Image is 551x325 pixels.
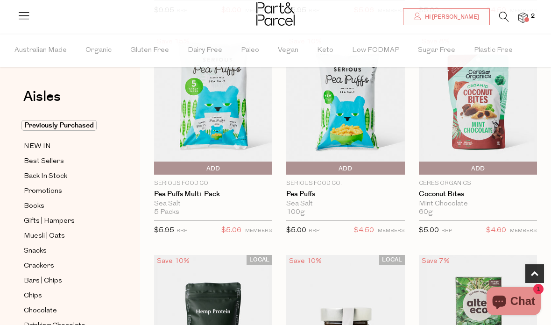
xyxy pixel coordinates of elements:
span: Paleo [241,34,259,67]
span: Back In Stock [24,171,67,182]
span: 5 Packs [154,208,179,217]
div: Save 10% [154,255,192,268]
a: 2 [518,13,528,22]
a: Previously Purchased [24,120,109,131]
a: Chocolate [24,305,109,317]
span: 2 [529,12,537,21]
a: Back In Stock [24,170,109,182]
span: Previously Purchased [21,120,97,131]
img: Pea Puffs [286,35,404,175]
span: $5.00 [286,227,306,234]
span: Snacks [24,246,47,257]
span: Promotions [24,186,62,197]
a: Aisles [23,90,61,113]
small: RRP [441,228,452,233]
span: Bars | Chips [24,276,62,287]
small: RRP [309,228,319,233]
span: LOCAL [379,255,405,265]
a: Coconut Bites [419,190,537,198]
a: Best Sellers [24,155,109,167]
p: Serious Food Co. [154,179,272,188]
span: NEW IN [24,141,51,152]
small: MEMBERS [245,228,272,233]
img: Part&Parcel [256,2,295,26]
inbox-online-store-chat: Shopify online store chat [484,287,544,318]
a: Snacks [24,245,109,257]
span: Chips [24,290,42,302]
span: $5.06 [221,225,241,237]
span: Plastic Free [474,34,513,67]
span: $4.60 [486,225,506,237]
a: Bars | Chips [24,275,109,287]
small: MEMBERS [378,228,405,233]
span: Dairy Free [188,34,222,67]
span: Vegan [278,34,298,67]
div: Sea Salt [154,200,272,208]
span: $5.00 [419,227,439,234]
span: Hi [PERSON_NAME] [423,13,479,21]
button: Add To Parcel [286,162,404,175]
span: Organic [85,34,112,67]
div: Sea Salt [286,200,404,208]
span: Best Sellers [24,156,64,167]
a: Crackers [24,260,109,272]
span: $4.50 [354,225,374,237]
a: Pea Puffs Multi-Pack [154,190,272,198]
small: RRP [177,228,187,233]
span: Muesli | Oats [24,231,65,242]
img: Pea Puffs Multi-Pack [154,35,272,175]
a: Muesli | Oats [24,230,109,242]
span: 100g [286,208,305,217]
p: Serious Food Co. [286,179,404,188]
button: Add To Parcel [154,162,272,175]
a: Books [24,200,109,212]
div: Mint Chocolate [419,200,537,208]
span: $5.95 [154,227,174,234]
a: Promotions [24,185,109,197]
a: Chips [24,290,109,302]
button: Add To Parcel [419,162,537,175]
a: Gifts | Hampers [24,215,109,227]
div: Save 7% [419,255,452,268]
span: Books [24,201,44,212]
span: Keto [317,34,333,67]
div: Save 10% [286,255,325,268]
a: Pea Puffs [286,190,404,198]
span: Gluten Free [130,34,169,67]
a: NEW IN [24,141,109,152]
p: Ceres Organics [419,179,537,188]
span: Aisles [23,86,61,107]
span: Crackers [24,261,54,272]
span: 60g [419,208,433,217]
span: Low FODMAP [352,34,399,67]
span: Gifts | Hampers [24,216,75,227]
img: Coconut Bites [419,35,537,175]
span: Chocolate [24,305,57,317]
span: LOCAL [247,255,272,265]
small: MEMBERS [510,228,537,233]
a: Hi [PERSON_NAME] [403,8,490,25]
span: Australian Made [14,34,67,67]
span: Sugar Free [418,34,455,67]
